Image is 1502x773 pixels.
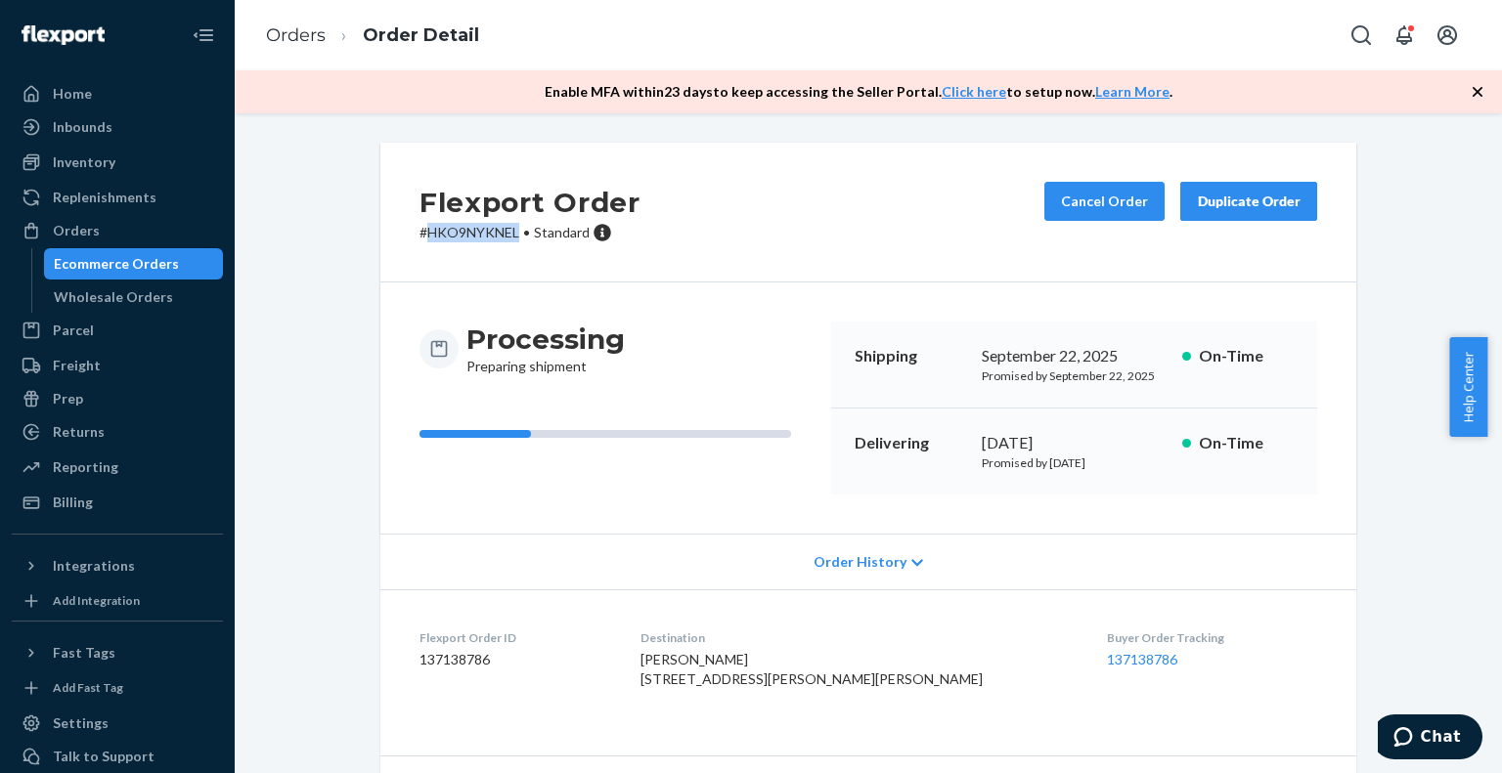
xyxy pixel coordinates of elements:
[466,322,625,376] div: Preparing shipment
[1428,16,1467,55] button: Open account menu
[12,550,223,581] button: Integrations
[53,356,101,375] div: Freight
[1107,651,1177,667] a: 137138786
[641,629,1076,646] dt: Destination
[53,493,93,512] div: Billing
[12,589,223,613] a: Add Integration
[12,416,223,448] a: Returns
[1199,432,1294,454] p: On-Time
[982,454,1167,471] p: Promised by [DATE]
[982,367,1167,384] p: Promised by September 22, 2025
[942,83,1006,100] a: Click here
[523,224,530,240] span: •
[54,254,179,274] div: Ecommerce Orders
[420,223,641,242] p: # HKO9NYKNEL
[641,651,983,687] span: [PERSON_NAME] [STREET_ADDRESS][PERSON_NAME][PERSON_NAME]
[53,221,100,240] div: Orders
[12,383,223,414] a: Prep
[53,592,140,609] div: Add Integration
[12,215,223,246] a: Orders
[53,422,105,442] div: Returns
[1199,345,1294,367] p: On-Time
[53,679,123,696] div: Add Fast Tag
[53,747,155,766] div: Talk to Support
[250,7,495,64] ol: breadcrumbs
[982,345,1167,367] div: September 22, 2025
[22,25,105,45] img: Flexport logo
[12,676,223,700] a: Add Fast Tag
[53,643,115,663] div: Fast Tags
[1385,16,1424,55] button: Open notifications
[545,82,1172,102] p: Enable MFA within 23 days to keep accessing the Seller Portal. to setup now. .
[53,556,135,576] div: Integrations
[53,321,94,340] div: Parcel
[12,637,223,668] button: Fast Tags
[1342,16,1381,55] button: Open Search Box
[1449,337,1487,437] button: Help Center
[184,16,223,55] button: Close Navigation
[12,111,223,143] a: Inbounds
[44,248,224,279] a: Ecommerce Orders
[855,432,966,454] p: Delivering
[12,315,223,346] a: Parcel
[420,650,609,669] dd: 137138786
[54,287,173,307] div: Wholesale Orders
[12,350,223,381] a: Freight
[53,117,112,137] div: Inbounds
[1378,714,1482,763] iframe: Opens a widget where you can chat to one of our agents
[53,457,118,477] div: Reporting
[466,322,625,357] h3: Processing
[12,741,223,772] button: Talk to Support
[1107,629,1317,646] dt: Buyer Order Tracking
[1095,83,1170,100] a: Learn More
[44,281,224,313] a: Wholesale Orders
[534,224,590,240] span: Standard
[363,24,479,46] a: Order Detail
[53,84,92,104] div: Home
[1197,192,1301,211] div: Duplicate Order
[266,24,326,46] a: Orders
[982,432,1167,454] div: [DATE]
[12,487,223,518] a: Billing
[12,78,223,109] a: Home
[1180,182,1317,221] button: Duplicate Order
[53,152,115,172] div: Inventory
[12,182,223,213] a: Replenishments
[855,345,966,367] p: Shipping
[12,147,223,178] a: Inventory
[420,182,641,223] h2: Flexport Order
[53,713,109,733] div: Settings
[1044,182,1165,221] button: Cancel Order
[53,188,156,207] div: Replenishments
[420,629,609,646] dt: Flexport Order ID
[12,451,223,483] a: Reporting
[53,389,83,408] div: Prep
[12,708,223,739] a: Settings
[814,552,906,572] span: Order History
